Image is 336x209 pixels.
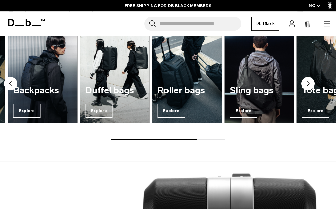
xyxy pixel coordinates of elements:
[301,77,315,92] button: Next slide
[4,77,17,92] button: Previous slide
[80,29,149,123] a: Duffel bags Explore
[251,17,279,31] a: Db Black
[85,86,144,96] h3: Duffel bags
[302,104,329,118] span: Explore
[225,29,294,123] div: 6 / 7
[8,29,77,123] div: 3 / 7
[225,29,294,123] a: Sling bags Explore
[8,29,77,123] a: Backpacks Explore
[230,86,289,96] h3: Sling bags
[13,104,41,118] span: Explore
[152,29,222,123] div: 5 / 7
[157,104,185,118] span: Explore
[157,86,216,96] h3: Roller bags
[80,29,149,123] div: 4 / 7
[125,3,211,9] a: FREE SHIPPING FOR DB BLACK MEMBERS
[152,29,222,123] a: Roller bags Explore
[230,104,257,118] span: Explore
[13,86,72,96] h3: Backpacks
[85,104,113,118] span: Explore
